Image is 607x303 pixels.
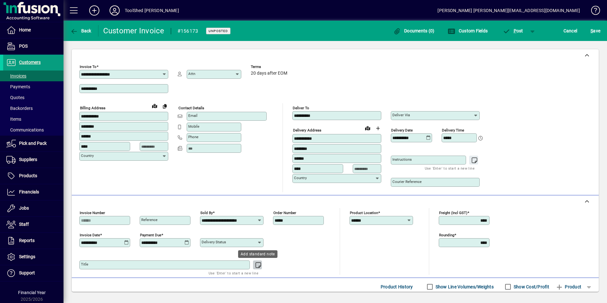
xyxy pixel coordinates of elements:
label: Show Cost/Profit [512,284,549,290]
span: Customers [19,60,41,65]
span: Back [70,28,91,33]
a: Home [3,22,63,38]
mat-label: Delivery status [202,240,226,244]
mat-label: Order number [273,211,296,215]
a: Financials [3,184,63,200]
a: Invoices [3,71,63,81]
span: Custom Fields [448,28,488,33]
mat-label: Invoice To [80,64,97,69]
span: Reports [19,238,35,243]
a: POS [3,38,63,54]
mat-label: Product location [350,211,378,215]
span: Staff [19,222,29,227]
mat-label: Delivery date [391,128,413,132]
mat-label: Email [188,113,197,118]
mat-label: Delivery time [442,128,464,132]
span: Jobs [19,205,29,211]
mat-label: Freight (incl GST) [439,211,467,215]
span: Cancel [564,26,577,36]
span: Financial Year [18,290,46,295]
mat-hint: Use 'Enter' to start a new line [425,165,475,172]
mat-label: Country [294,176,307,180]
a: Reports [3,233,63,249]
label: Show Line Volumes/Weights [434,284,494,290]
span: Product History [381,282,413,292]
button: Profile [104,5,125,16]
span: Payments [6,84,30,89]
a: Knowledge Base [586,1,599,22]
mat-label: Sold by [200,211,213,215]
mat-label: Deliver To [293,106,309,110]
mat-label: Invoice date [80,233,100,237]
a: View on map [150,101,160,111]
span: Pick and Pack [19,141,47,146]
span: Communications [6,127,44,132]
a: Jobs [3,200,63,216]
span: POS [19,44,28,49]
mat-hint: Use 'Enter' to start a new line [209,269,258,277]
a: Pick and Pack [3,136,63,151]
a: Settings [3,249,63,265]
span: Quotes [6,95,24,100]
a: Backorders [3,103,63,114]
span: Settings [19,254,35,259]
div: Add standard note [238,250,277,258]
span: Product [556,282,581,292]
span: P [514,28,517,33]
div: Customer Invoice [103,26,164,36]
button: Choose address [373,123,383,133]
a: Products [3,168,63,184]
span: ave [590,26,600,36]
a: Communications [3,125,63,135]
span: Support [19,270,35,275]
mat-label: Invoice number [80,211,105,215]
a: View on map [363,123,373,133]
mat-label: Mobile [188,124,199,129]
span: Items [6,117,21,122]
button: Documents (0) [392,25,436,37]
span: S [590,28,593,33]
mat-label: Courier Reference [392,179,422,184]
mat-label: Payment due [140,233,161,237]
button: Save [589,25,602,37]
button: Custom Fields [446,25,489,37]
button: Cancel [562,25,579,37]
span: 20 days after EOM [251,71,287,76]
div: ToolShed [PERSON_NAME] [125,5,179,16]
span: Invoices [6,73,26,78]
button: Post [499,25,526,37]
button: Back [69,25,93,37]
div: #156173 [177,26,198,36]
span: Backorders [6,106,33,111]
app-page-header-button: Back [63,25,98,37]
span: Products [19,173,37,178]
div: [PERSON_NAME] [PERSON_NAME][EMAIL_ADDRESS][DOMAIN_NAME] [437,5,580,16]
mat-label: Reference [141,218,157,222]
span: Unposted [209,29,228,33]
span: Terms [251,65,289,69]
span: ost [503,28,523,33]
mat-label: Instructions [392,157,412,162]
a: Items [3,114,63,125]
span: Documents (0) [393,28,435,33]
a: Suppliers [3,152,63,168]
mat-label: Country [81,153,94,158]
mat-label: Phone [188,135,198,139]
mat-label: Title [81,262,88,266]
a: Staff [3,217,63,232]
span: Suppliers [19,157,37,162]
button: Product History [378,281,416,293]
span: Financials [19,189,39,194]
a: Payments [3,81,63,92]
a: Quotes [3,92,63,103]
mat-label: Rounding [439,233,454,237]
button: Add [84,5,104,16]
mat-label: Deliver via [392,113,410,117]
mat-label: Attn [188,71,195,76]
a: Support [3,265,63,281]
span: Home [19,27,31,32]
button: Copy to Delivery address [160,101,170,111]
button: Product [552,281,584,293]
